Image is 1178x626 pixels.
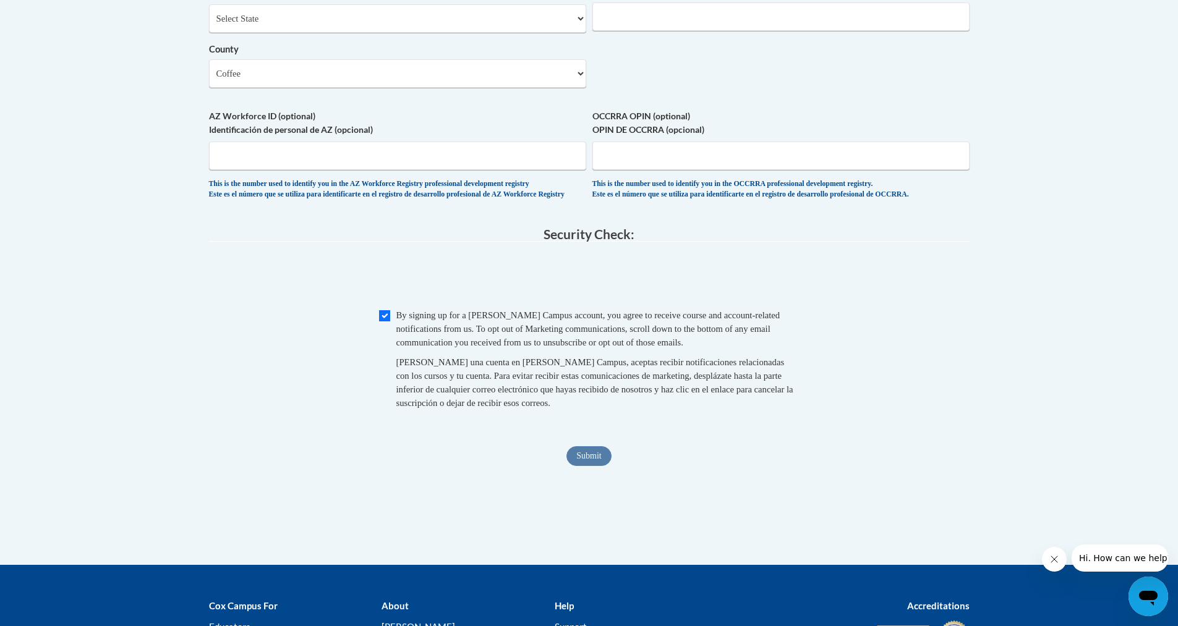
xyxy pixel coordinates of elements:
label: OCCRRA OPIN (optional) OPIN DE OCCRRA (opcional) [592,109,970,137]
iframe: reCAPTCHA [495,254,683,302]
span: Hi. How can we help? [7,9,100,19]
span: [PERSON_NAME] una cuenta en [PERSON_NAME] Campus, aceptas recibir notificaciones relacionadas con... [396,357,793,408]
b: Accreditations [907,600,970,611]
label: County [209,43,586,56]
span: By signing up for a [PERSON_NAME] Campus account, you agree to receive course and account-related... [396,310,780,347]
b: About [382,600,409,611]
div: This is the number used to identify you in the AZ Workforce Registry professional development reg... [209,179,586,200]
span: Security Check: [544,226,634,242]
iframe: Button to launch messaging window [1129,577,1168,616]
div: This is the number used to identify you in the OCCRRA professional development registry. Este es ... [592,179,970,200]
b: Cox Campus For [209,600,278,611]
iframe: Message from company [1072,544,1168,572]
b: Help [555,600,574,611]
input: Metadata input [592,2,970,31]
iframe: Close message [1042,547,1067,572]
label: AZ Workforce ID (optional) Identificación de personal de AZ (opcional) [209,109,586,137]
